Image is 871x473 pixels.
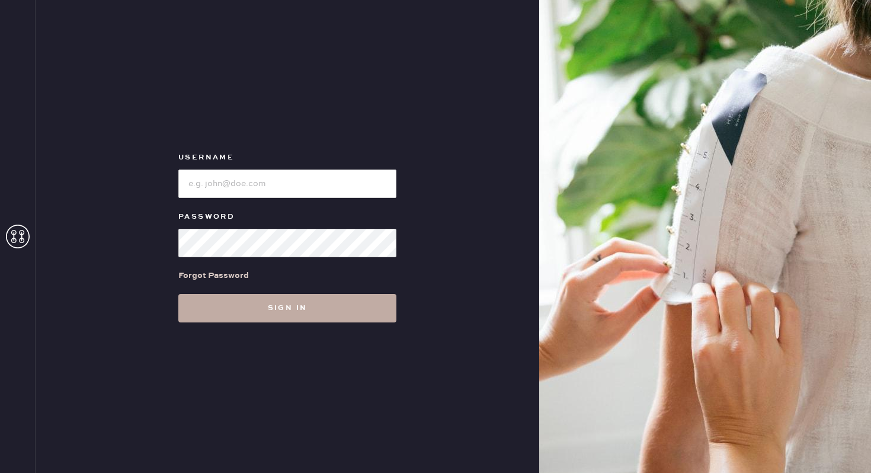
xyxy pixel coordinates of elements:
[178,294,396,322] button: Sign in
[178,269,249,282] div: Forgot Password
[178,210,396,224] label: Password
[178,257,249,294] a: Forgot Password
[178,170,396,198] input: e.g. john@doe.com
[178,151,396,165] label: Username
